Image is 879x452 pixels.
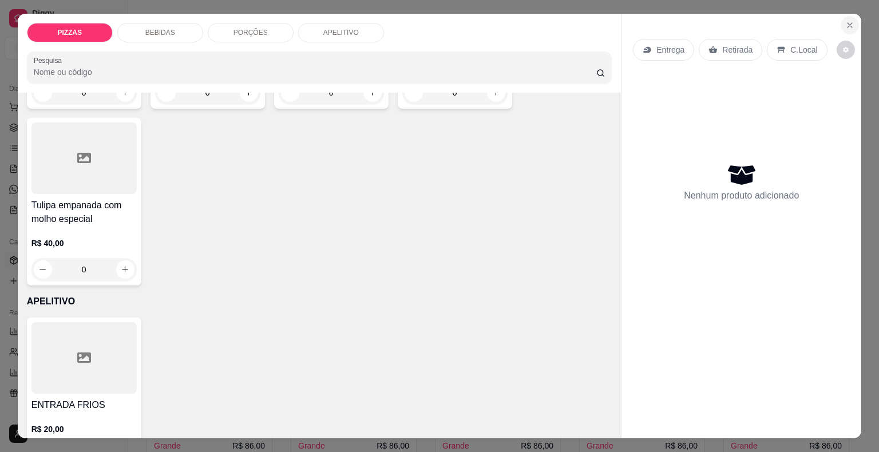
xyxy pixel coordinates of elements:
p: APELITIVO [27,295,612,308]
p: Retirada [722,44,753,55]
p: Entrega [656,44,684,55]
button: decrease-product-quantity [281,84,299,102]
p: R$ 40,00 [31,237,137,249]
input: Pesquisa [34,66,596,78]
button: decrease-product-quantity [157,84,176,102]
button: decrease-product-quantity [34,84,52,102]
button: increase-product-quantity [116,84,134,102]
h4: Tulipa empanada com molho especial [31,199,137,226]
button: increase-product-quantity [363,84,382,102]
button: decrease-product-quantity [34,260,52,279]
label: Pesquisa [34,55,66,65]
p: R$ 20,00 [31,423,137,435]
h4: ENTRADA FRIOS [31,398,137,412]
p: PORÇÕES [233,28,268,37]
button: increase-product-quantity [240,84,258,102]
button: increase-product-quantity [487,84,505,102]
button: decrease-product-quantity [405,84,423,102]
p: C.Local [790,44,817,55]
button: decrease-product-quantity [837,41,855,59]
button: Close [841,16,859,34]
p: Nenhum produto adicionado [684,189,799,203]
button: increase-product-quantity [116,260,134,279]
p: BEBIDAS [145,28,175,37]
p: PIZZAS [57,28,82,37]
p: APELITIVO [323,28,359,37]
